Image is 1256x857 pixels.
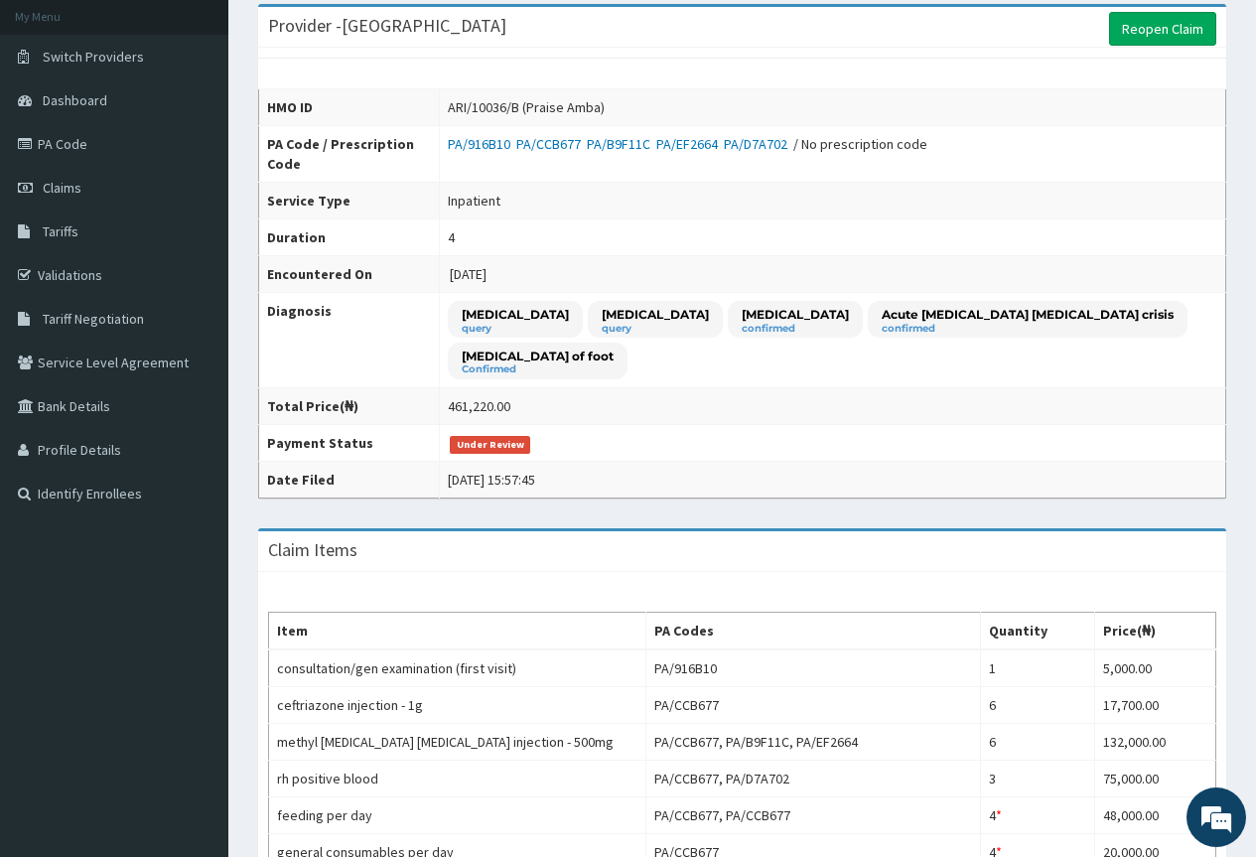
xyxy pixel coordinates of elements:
[259,219,440,256] th: Duration
[259,89,440,126] th: HMO ID
[259,425,440,462] th: Payment Status
[1109,12,1216,46] a: Reopen Claim
[645,687,980,724] td: PA/CCB677
[259,293,440,388] th: Diagnosis
[462,364,614,374] small: Confirmed
[882,306,1174,323] p: Acute [MEDICAL_DATA] [MEDICAL_DATA] crisis
[882,324,1174,334] small: confirmed
[724,135,793,153] a: PA/D7A702
[115,250,274,451] span: We're online!
[259,462,440,499] th: Date Filed
[462,306,569,323] p: [MEDICAL_DATA]
[43,48,144,66] span: Switch Providers
[981,613,1095,650] th: Quantity
[1095,724,1216,761] td: 132,000.00
[448,227,455,247] div: 4
[43,91,107,109] span: Dashboard
[462,324,569,334] small: query
[1095,687,1216,724] td: 17,700.00
[602,324,709,334] small: query
[268,17,506,35] h3: Provider - [GEOGRAPHIC_DATA]
[981,649,1095,687] td: 1
[269,649,646,687] td: consultation/gen examination (first visit)
[656,135,724,153] a: PA/EF2664
[602,306,709,323] p: [MEDICAL_DATA]
[259,256,440,293] th: Encountered On
[269,687,646,724] td: ceftriazone injection - 1g
[43,222,78,240] span: Tariffs
[645,797,980,834] td: PA/CCB677, PA/CCB677
[10,542,378,612] textarea: Type your message and hit 'Enter'
[645,724,980,761] td: PA/CCB677, PA/B9F11C, PA/EF2664
[448,134,927,154] div: / No prescription code
[742,324,849,334] small: confirmed
[981,761,1095,797] td: 3
[981,724,1095,761] td: 6
[448,135,516,153] a: PA/916B10
[326,10,373,58] div: Minimize live chat window
[450,265,487,283] span: [DATE]
[269,797,646,834] td: feeding per day
[448,470,535,490] div: [DATE] 15:57:45
[448,191,500,211] div: Inpatient
[450,436,530,454] span: Under Review
[268,541,357,559] h3: Claim Items
[742,306,849,323] p: [MEDICAL_DATA]
[1095,613,1216,650] th: Price(₦)
[103,111,334,137] div: Chat with us now
[37,99,80,149] img: d_794563401_company_1708531726252_794563401
[1095,761,1216,797] td: 75,000.00
[448,396,510,416] div: 461,220.00
[43,310,144,328] span: Tariff Negotiation
[259,126,440,183] th: PA Code / Prescription Code
[259,183,440,219] th: Service Type
[269,613,646,650] th: Item
[43,179,81,197] span: Claims
[981,797,1095,834] td: 4
[448,97,605,117] div: ARI/10036/B (Praise Amba)
[645,613,980,650] th: PA Codes
[259,388,440,425] th: Total Price(₦)
[269,724,646,761] td: methyl [MEDICAL_DATA] [MEDICAL_DATA] injection - 500mg
[981,687,1095,724] td: 6
[645,649,980,687] td: PA/916B10
[645,761,980,797] td: PA/CCB677, PA/D7A702
[1095,797,1216,834] td: 48,000.00
[516,135,587,153] a: PA/CCB677
[269,761,646,797] td: rh positive blood
[587,135,656,153] a: PA/B9F11C
[462,348,614,364] p: [MEDICAL_DATA] of foot
[1095,649,1216,687] td: 5,000.00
